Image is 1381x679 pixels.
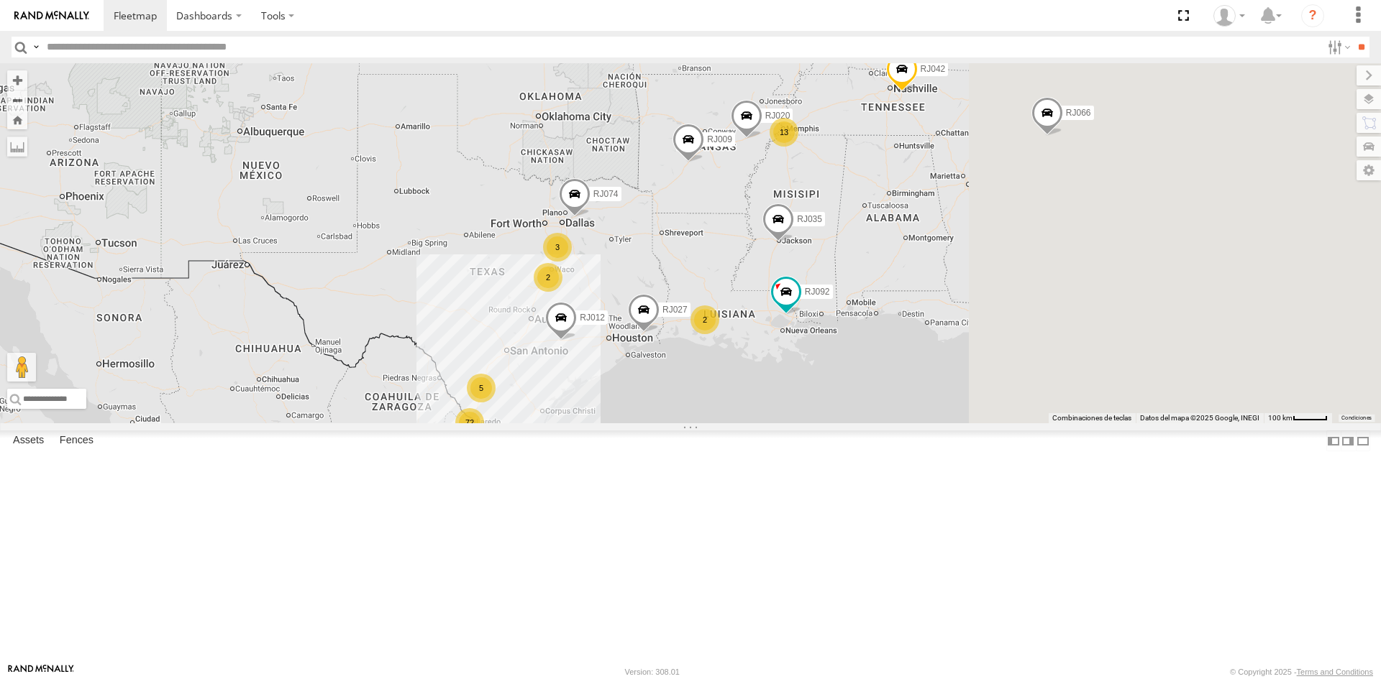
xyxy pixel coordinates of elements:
img: rand-logo.svg [14,11,89,21]
span: RJ035 [797,213,822,223]
i: ? [1301,4,1324,27]
button: Zoom in [7,70,27,90]
span: RJ042 [921,64,946,74]
div: 13 [770,118,798,147]
button: Escala del mapa: 100 km por 45 píxeles [1264,413,1332,423]
span: Datos del mapa ©2025 Google, INEGI [1140,414,1259,422]
label: Measure [7,137,27,157]
span: RJ012 [580,313,605,323]
div: 3 [543,233,572,262]
button: Zoom Home [7,110,27,129]
div: 2 [690,305,719,334]
label: Dock Summary Table to the Right [1341,430,1355,451]
label: Assets [6,431,51,451]
div: 2 [534,263,562,292]
button: Zoom out [7,90,27,110]
div: Version: 308.01 [625,668,680,676]
a: Visit our Website [8,665,74,679]
a: Condiciones (se abre en una nueva pestaña) [1341,415,1372,421]
span: RJ009 [707,134,732,144]
span: RJ066 [1066,107,1091,117]
div: 5 [467,374,496,402]
a: Terms and Conditions [1297,668,1373,676]
span: RJ074 [593,189,619,199]
label: Map Settings [1357,160,1381,180]
label: Search Filter Options [1322,37,1353,57]
label: Fences [53,431,101,451]
span: RJ027 [662,305,688,315]
span: 100 km [1268,414,1293,422]
button: Combinaciones de teclas [1052,413,1131,423]
label: Dock Summary Table to the Left [1326,430,1341,451]
span: RJ092 [805,287,830,297]
div: © Copyright 2025 - [1230,668,1373,676]
label: Search Query [30,37,42,57]
label: Hide Summary Table [1356,430,1370,451]
button: Arrastra el hombrecito naranja al mapa para abrir Street View [7,353,36,382]
div: 72 [455,408,484,437]
span: RJ020 [765,110,790,120]
div: Estrella Obregon [1208,5,1250,27]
